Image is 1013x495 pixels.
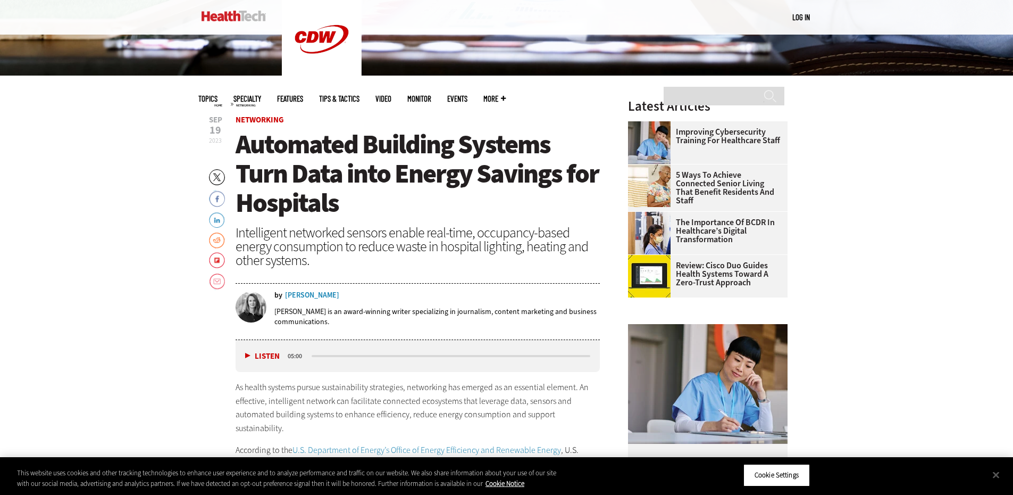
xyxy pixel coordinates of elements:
[236,127,599,220] span: Automated Building Systems Turn Data into Energy Savings for Hospitals
[285,292,339,299] a: [PERSON_NAME]
[628,255,671,298] img: Cisco Duo
[628,324,788,444] img: nurse studying on computer
[628,121,676,130] a: nurse studying on computer
[407,95,431,103] a: MonITor
[236,443,600,484] p: According to the , U.S. healthcare buildings make up 5 percent of total commercial floor space but .
[628,128,781,145] a: Improving Cybersecurity Training for Healthcare Staff
[628,212,671,254] img: Doctors reviewing tablet
[282,70,362,81] a: CDW
[236,226,600,267] div: Intelligent networked sensors enable real-time, occupancy-based energy consumption to reduce wast...
[292,444,561,456] a: U.S. Department of Energy’s Office of Energy Efficiency and Renewable Energy
[628,164,676,173] a: Networking Solutions for Senior Living
[792,12,810,23] div: User menu
[375,95,391,103] a: Video
[236,114,284,125] a: Networking
[628,164,671,207] img: Networking Solutions for Senior Living
[483,95,506,103] span: More
[628,444,788,467] p: Security
[209,136,222,145] span: 2023
[743,464,810,486] button: Cookie Settings
[628,121,671,164] img: nurse studying on computer
[792,12,810,22] a: Log in
[319,95,359,103] a: Tips & Tactics
[447,95,467,103] a: Events
[274,307,600,327] p: [PERSON_NAME] is an award-winning writer specializing in journalism, content marketing and busine...
[286,351,310,361] div: duration
[236,381,600,435] p: As health systems pursue sustainability strategies, networking has emerged as an essential elemen...
[202,11,266,21] img: Home
[209,125,222,136] span: 19
[628,171,781,205] a: 5 Ways to Achieve Connected Senior Living That Benefit Residents and Staff
[209,116,222,124] span: Sep
[628,218,781,244] a: The Importance of BCDR in Healthcare’s Digital Transformation
[628,212,676,220] a: Doctors reviewing tablet
[984,463,1008,486] button: Close
[17,468,557,489] div: This website uses cookies and other tracking technologies to enhance user experience and to analy...
[236,340,600,372] div: media player
[274,292,282,299] span: by
[233,95,261,103] span: Specialty
[485,479,524,488] a: More information about your privacy
[628,100,788,113] h3: Latest Articles
[198,95,217,103] span: Topics
[277,95,303,103] a: Features
[628,255,676,263] a: Cisco Duo
[245,352,280,360] button: Listen
[236,292,266,323] img: Amy Burroughs
[628,261,781,287] a: Review: Cisco Duo Guides Health Systems Toward a Zero-Trust Approach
